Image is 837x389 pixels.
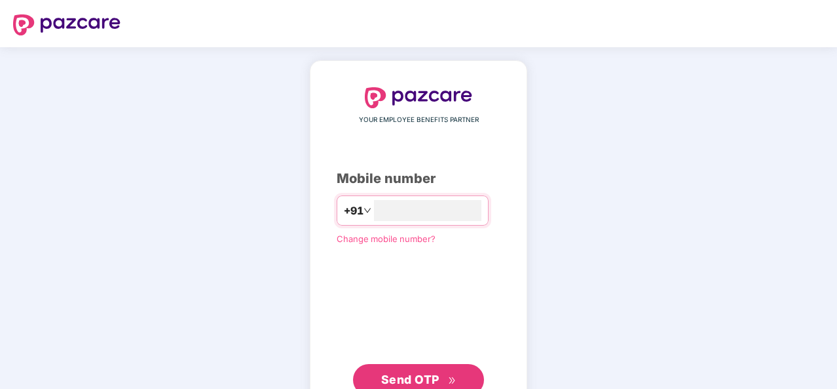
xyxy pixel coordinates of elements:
span: Send OTP [381,373,439,386]
a: Change mobile number? [337,234,436,244]
span: double-right [448,377,456,385]
span: down [363,207,371,215]
img: logo [365,87,472,108]
span: YOUR EMPLOYEE BENEFITS PARTNER [359,115,479,125]
img: logo [13,14,121,35]
div: Mobile number [337,169,500,189]
span: +91 [344,203,363,219]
